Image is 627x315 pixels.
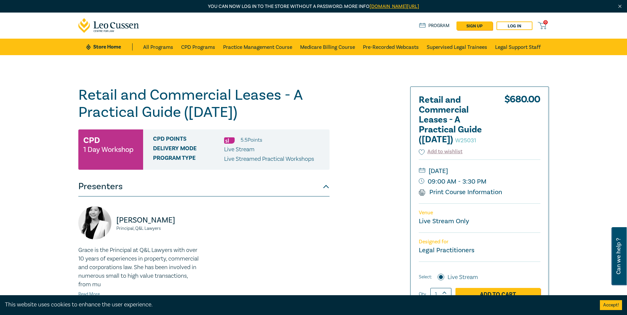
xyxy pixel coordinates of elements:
[504,95,540,148] div: $ 680.00
[448,273,478,282] label: Live Stream
[430,288,451,300] input: 1
[116,226,200,231] small: Principal, Q&L Lawyers
[78,87,330,121] h1: Retail and Commercial Leases - A Practical Guide ([DATE])
[617,4,623,9] img: Close
[83,134,100,146] h3: CPD
[363,39,419,55] a: Pre-Recorded Webcasts
[300,39,355,55] a: Medicare Billing Course
[223,39,292,55] a: Practice Management Course
[419,95,491,145] h2: Retail and Commercial Leases - A Practical Guide ([DATE])
[600,300,622,310] button: Accept cookies
[153,136,224,144] span: CPD Points
[495,39,541,55] a: Legal Support Staff
[419,176,540,187] small: 09:00 AM - 3:30 PM
[78,246,200,289] p: Grace is the Principal at Q&L Lawyers with over 10 years of experiences in property, commercial a...
[496,21,532,30] a: Log in
[78,291,100,297] a: Read More
[5,300,590,309] div: This website uses cookies to enhance the user experience.
[419,239,540,245] p: Designed for
[86,43,132,51] a: Store Home
[455,137,476,144] small: W25031
[419,22,450,29] a: Program
[78,3,549,10] p: You can now log in to the store without a password. More info
[419,210,540,216] p: Venue
[224,155,314,163] p: Live Streamed Practical Workshops
[116,215,200,226] p: [PERSON_NAME]
[419,188,502,196] a: Print Course Information
[419,246,474,255] small: Legal Practitioners
[78,177,330,196] button: Presenters
[456,21,492,30] a: sign up
[419,166,540,176] small: [DATE]
[224,146,255,153] span: Live Stream
[241,136,262,144] li: 5.5 Point s
[615,231,622,281] span: Can we help ?
[181,39,215,55] a: CPD Programs
[78,206,111,239] img: https://s3.ap-southeast-2.amazonaws.com/leo-cussen-store-production-content/Contacts/Grace%20Xiao...
[224,137,235,144] img: Substantive Law
[419,291,426,298] label: Qty
[419,217,469,226] a: Live Stream Only
[427,39,487,55] a: Supervised Legal Trainees
[543,20,548,24] span: 0
[419,148,463,156] button: Add to wishlist
[83,146,134,153] small: 1 Day Workshop
[153,145,224,154] span: Delivery Mode
[370,3,419,10] a: [DOMAIN_NAME][URL]
[153,155,224,163] span: Program type
[455,288,540,300] a: Add to Cart
[419,273,432,281] span: Select:
[143,39,173,55] a: All Programs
